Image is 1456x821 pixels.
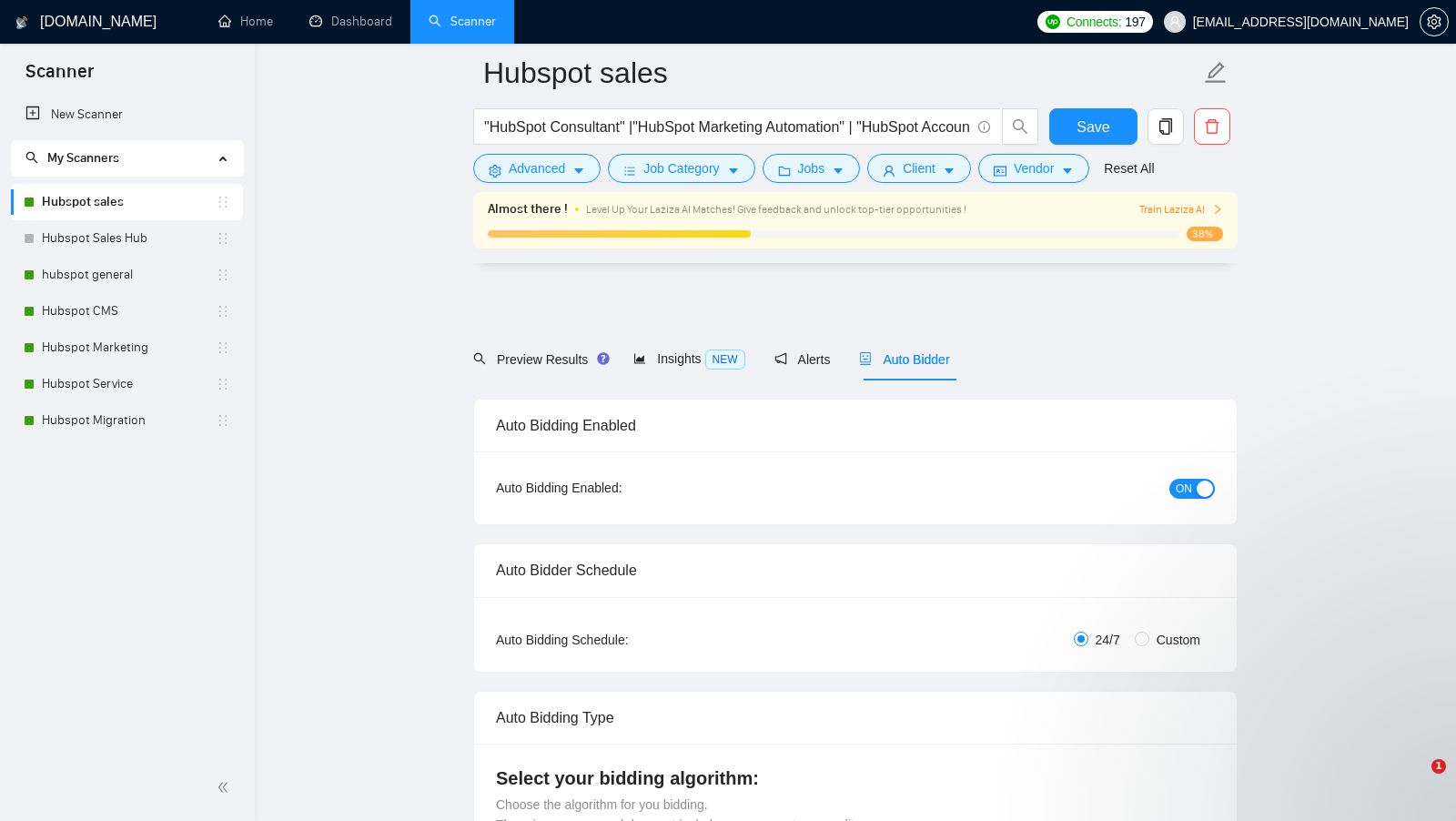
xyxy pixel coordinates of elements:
[608,154,754,183] button: barsJob Categorycaret-down
[1003,118,1037,135] span: search
[218,14,273,29] a: homeHome
[1420,15,1449,29] a: setting
[216,340,230,355] span: holder
[1195,118,1229,135] span: delete
[903,158,935,178] span: Client
[1204,61,1228,85] span: edit
[943,164,955,177] span: caret-down
[496,544,1215,596] div: Auto Bidder Schedule
[727,164,740,177] span: caret-down
[633,352,646,365] span: area-chart
[1194,108,1230,145] button: delete
[586,203,966,216] span: Level Up Your Laziza AI Matches! Give feedback and unlock top-tier opportunities !
[1149,630,1208,650] span: Custom
[488,199,568,219] span: Almost there !
[42,366,216,402] a: Hubspot Service
[25,96,228,133] a: New Scanner
[867,154,971,183] button: userClientcaret-down
[483,50,1200,96] input: Scanner name...
[496,765,1215,791] h4: Select your bidding algorithm:
[1168,15,1181,28] span: user
[11,293,243,329] li: Hubspot CMS
[994,164,1006,177] span: idcard
[11,184,243,220] li: Hubspot sales
[778,164,791,177] span: folder
[1431,759,1446,774] span: 1
[1067,12,1121,32] span: Connects:
[496,630,735,650] div: Auto Bidding Schedule:
[1421,15,1448,29] span: setting
[496,478,735,498] div: Auto Bidding Enabled:
[42,220,216,257] a: Hubspot Sales Hub
[216,304,230,319] span: holder
[42,329,216,366] a: Hubspot Marketing
[473,154,601,183] button: settingAdvancedcaret-down
[883,164,895,177] span: user
[595,350,612,367] div: Tooltip anchor
[216,268,230,282] span: holder
[15,8,28,37] img: logo
[11,329,243,366] li: Hubspot Marketing
[1394,759,1438,803] iframe: Intercom live chat
[11,58,108,96] span: Scanner
[1420,7,1449,36] button: setting
[473,352,604,367] span: Preview Results
[978,154,1089,183] button: idcardVendorcaret-down
[25,150,119,166] span: My Scanners
[216,413,230,428] span: holder
[11,96,243,133] li: New Scanner
[47,150,119,166] span: My Scanners
[1187,227,1223,241] span: 38%
[1061,164,1074,177] span: caret-down
[832,164,844,177] span: caret-down
[798,158,825,178] span: Jobs
[489,164,501,177] span: setting
[11,257,243,293] li: hubspot general
[216,231,230,246] span: holder
[1002,108,1038,145] button: search
[473,352,486,365] span: search
[11,220,243,257] li: Hubspot Sales Hub
[774,352,787,365] span: notification
[1125,12,1145,32] span: 197
[429,14,496,29] a: searchScanner
[309,14,392,29] a: dashboardDashboard
[572,164,585,177] span: caret-down
[216,195,230,209] span: holder
[496,400,1215,451] div: Auto Bidding Enabled
[42,402,216,439] a: Hubspot Migration
[633,351,744,366] span: Insights
[705,350,745,370] span: NEW
[509,158,565,178] span: Advanced
[42,184,216,220] a: Hubspot sales
[11,402,243,439] li: Hubspot Migration
[25,151,38,164] span: search
[1212,204,1223,215] span: right
[1139,201,1223,218] button: Train Laziza AI
[623,164,636,177] span: bars
[216,377,230,391] span: holder
[859,352,949,367] span: Auto Bidder
[42,257,216,293] a: hubspot general
[643,158,719,178] span: Job Category
[42,293,216,329] a: Hubspot CMS
[217,778,235,796] span: double-left
[1049,108,1137,145] button: Save
[859,352,872,365] span: robot
[1148,108,1184,145] button: copy
[1148,118,1183,135] span: copy
[484,116,970,138] input: Search Freelance Jobs...
[763,154,861,183] button: folderJobscaret-down
[496,692,1215,744] div: Auto Bidding Type
[1104,158,1154,178] a: Reset All
[1014,158,1054,178] span: Vendor
[774,352,831,367] span: Alerts
[1046,15,1060,29] img: upwork-logo.png
[11,366,243,402] li: Hubspot Service
[1176,479,1192,499] span: ON
[1077,116,1109,138] span: Save
[978,121,990,133] span: info-circle
[1088,630,1127,650] span: 24/7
